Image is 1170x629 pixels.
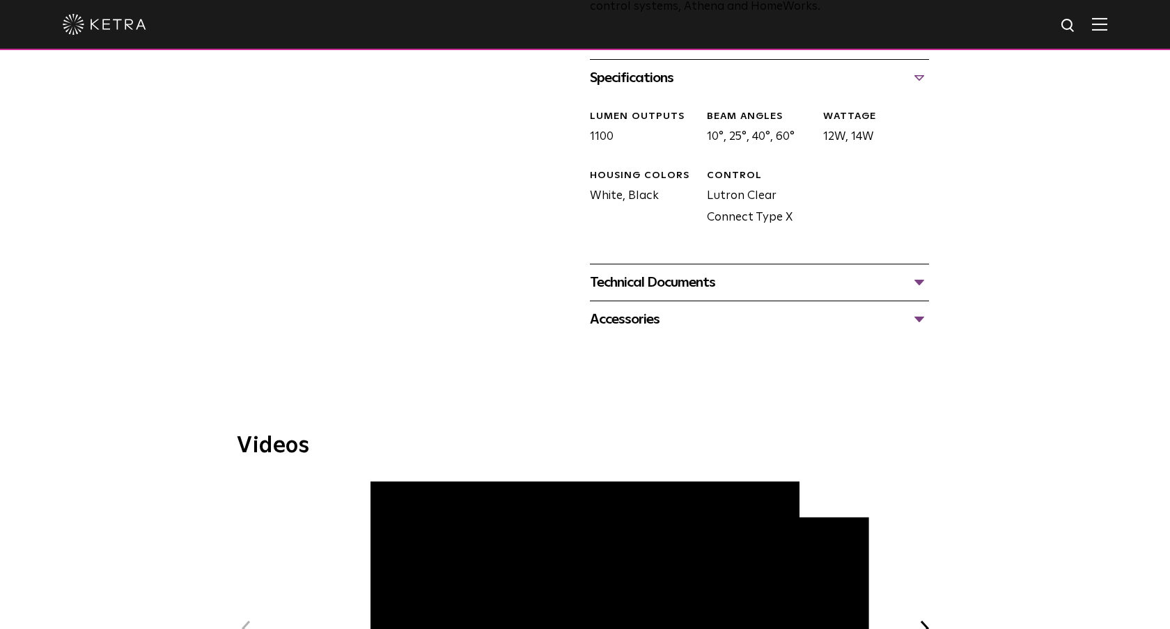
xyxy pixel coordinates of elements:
img: Hamburger%20Nav.svg [1092,17,1107,31]
div: White, Black [579,169,696,229]
div: Accessories [590,308,929,331]
div: HOUSING COLORS [590,169,696,183]
div: Lutron Clear Connect Type X [696,169,813,229]
img: search icon [1060,17,1077,35]
div: Technical Documents [590,271,929,294]
div: 1100 [579,110,696,148]
div: Specifications [590,67,929,89]
div: WATTAGE [823,110,929,124]
div: CONTROL [707,169,813,183]
div: BEAM ANGLES [707,110,813,124]
div: 12W, 14W [813,110,929,148]
img: ketra-logo-2019-white [63,14,146,35]
h3: Videos [237,435,933,457]
div: 10°, 25°, 40°, 60° [696,110,813,148]
div: LUMEN OUTPUTS [590,110,696,124]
